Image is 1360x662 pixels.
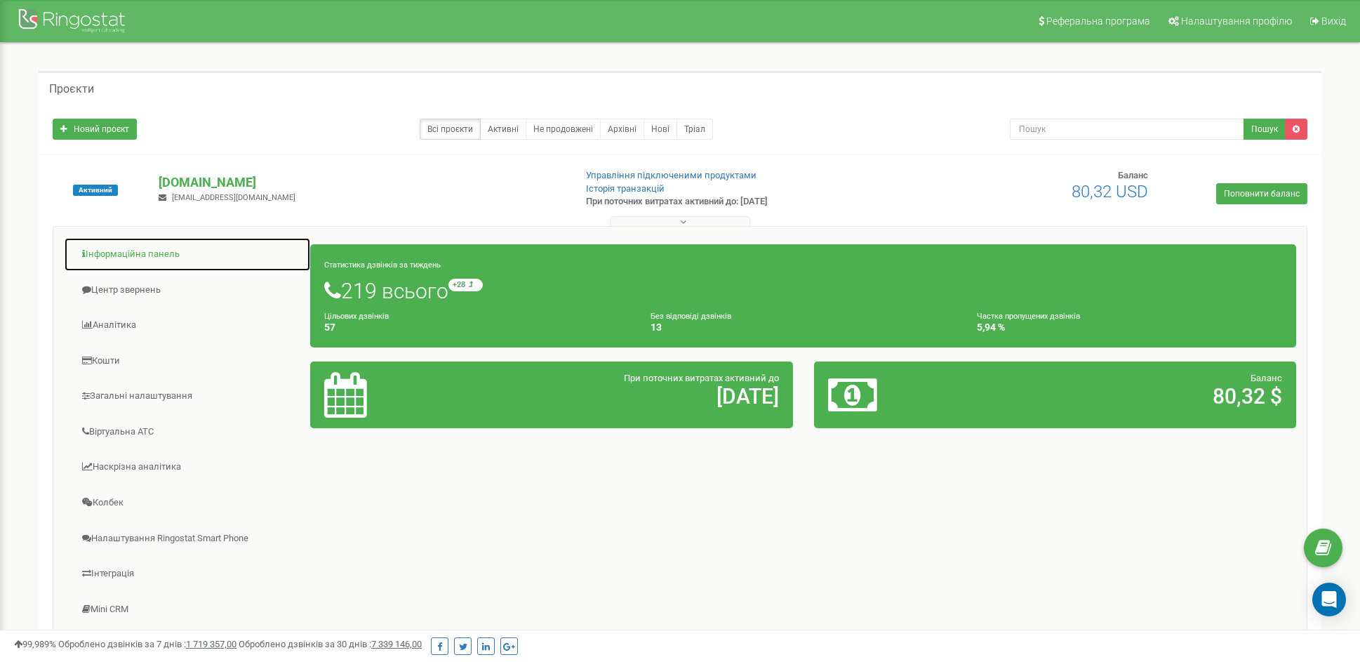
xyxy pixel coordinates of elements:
h4: 57 [324,322,629,333]
a: Архівні [600,119,644,140]
span: [EMAIL_ADDRESS][DOMAIN_NAME] [172,193,295,202]
span: Активний [73,185,118,196]
a: Наскрізна аналітика [64,450,311,484]
button: Пошук [1244,119,1286,140]
a: Всі проєкти [420,119,481,140]
a: Налаштування Ringostat Smart Phone [64,522,311,556]
h2: [DATE] [483,385,779,408]
a: Управління підключеними продуктами [586,170,756,180]
small: Статистика дзвінків за тиждень [324,260,441,270]
span: Баланс [1251,373,1282,383]
a: Колбек [64,486,311,520]
u: 1 719 357,00 [186,639,236,649]
span: 99,989% [14,639,56,649]
a: Нові [644,119,677,140]
a: Тріал [676,119,713,140]
a: Історія транзакцій [586,183,665,194]
span: Оброблено дзвінків за 30 днів : [239,639,422,649]
h1: 219 всього [324,279,1282,303]
small: Без відповіді дзвінків [651,312,731,321]
div: Open Intercom Messenger [1312,583,1346,616]
h4: 13 [651,322,956,333]
h2: 80,32 $ [986,385,1282,408]
a: Mini CRM [64,593,311,627]
h4: 5,94 % [977,322,1282,333]
small: Частка пропущених дзвінків [977,312,1080,321]
a: Центр звернень [64,273,311,307]
p: [DOMAIN_NAME] [159,173,563,192]
a: Загальні налаштування [64,379,311,413]
a: Активні [480,119,526,140]
h5: Проєкти [49,83,94,95]
a: Новий проєкт [53,119,137,140]
u: 7 339 146,00 [371,639,422,649]
span: Оброблено дзвінків за 7 днів : [58,639,236,649]
span: 80,32 USD [1072,182,1148,201]
a: Не продовжені [526,119,601,140]
span: При поточних витратах активний до [624,373,779,383]
span: Налаштування профілю [1181,15,1292,27]
a: [PERSON_NAME] [64,628,311,662]
a: Кошти [64,344,311,378]
span: Баланс [1118,170,1148,180]
a: Віртуальна АТС [64,415,311,449]
small: Цільових дзвінків [324,312,389,321]
input: Пошук [1010,119,1245,140]
p: При поточних витратах активний до: [DATE] [586,195,884,208]
small: +28 [448,279,483,291]
a: Аналiтика [64,308,311,343]
a: Інтеграція [64,557,311,591]
a: Інформаційна панель [64,237,311,272]
a: Поповнити баланс [1216,183,1307,204]
span: Вихід [1321,15,1346,27]
span: Реферальна програма [1046,15,1150,27]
